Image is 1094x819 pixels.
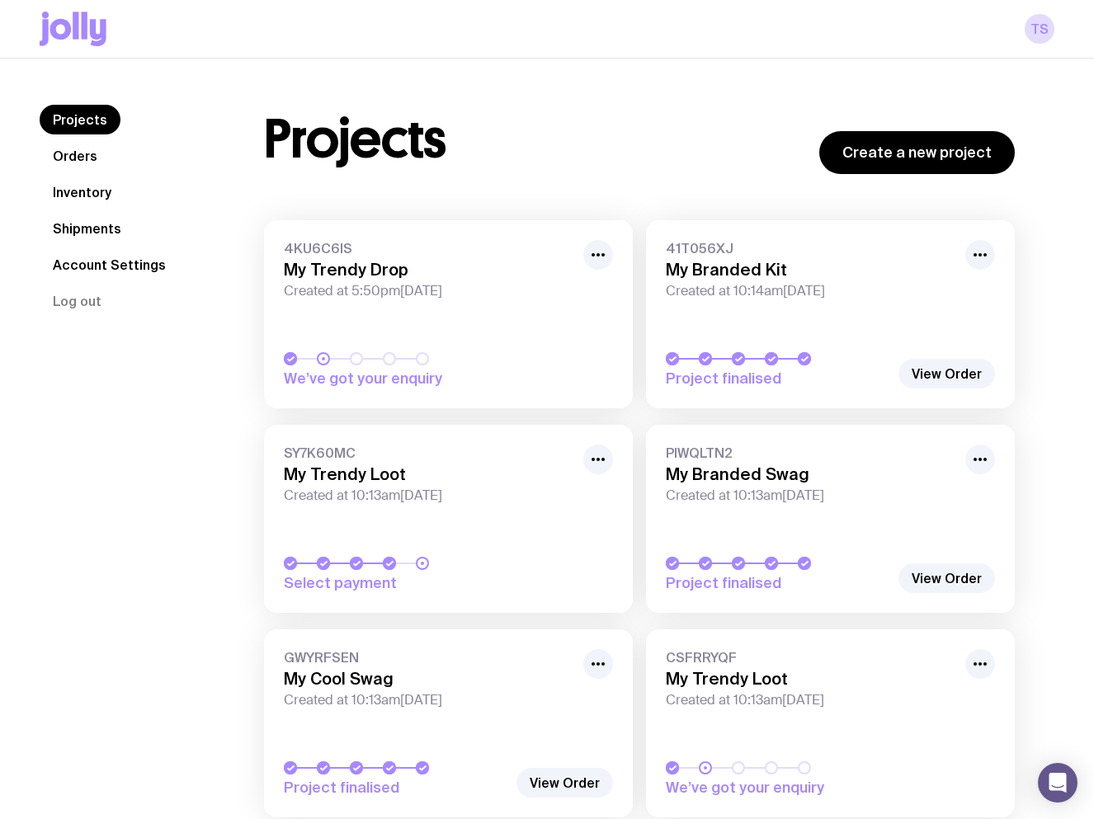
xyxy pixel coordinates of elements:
h3: My Branded Swag [666,464,955,484]
a: Inventory [40,177,125,207]
a: GWYRFSENMy Cool SwagCreated at 10:13am[DATE]Project finalised [264,629,633,817]
button: Log out [40,286,115,316]
span: Created at 5:50pm[DATE] [284,283,573,299]
span: We’ve got your enquiry [284,369,507,388]
h3: My Branded Kit [666,260,955,280]
div: Open Intercom Messenger [1038,763,1077,803]
span: GWYRFSEN [284,649,573,666]
a: View Order [898,563,995,593]
span: Created at 10:13am[DATE] [666,487,955,504]
span: Created at 10:13am[DATE] [284,692,573,708]
a: View Order [898,359,995,388]
a: Orders [40,141,111,171]
span: 4KU6C6IS [284,240,573,257]
h1: Projects [264,113,446,166]
span: Project finalised [284,778,507,798]
span: Select payment [284,573,507,593]
a: Projects [40,105,120,134]
span: We’ve got your enquiry [666,778,889,798]
a: 4KU6C6ISMy Trendy DropCreated at 5:50pm[DATE]We’ve got your enquiry [264,220,633,408]
a: CSFRRYQFMy Trendy LootCreated at 10:13am[DATE]We’ve got your enquiry [646,629,1015,817]
a: Create a new project [819,131,1015,174]
h3: My Trendy Drop [284,260,573,280]
a: SY7K60MCMy Trendy LootCreated at 10:13am[DATE]Select payment [264,425,633,613]
a: Shipments [40,214,134,243]
a: 41T056XJMy Branded KitCreated at 10:14am[DATE]Project finalised [646,220,1015,408]
a: View Order [516,768,613,798]
h3: My Trendy Loot [666,669,955,689]
h3: My Trendy Loot [284,464,573,484]
a: PIWQLTN2My Branded SwagCreated at 10:13am[DATE]Project finalised [646,425,1015,613]
span: 41T056XJ [666,240,955,257]
a: Account Settings [40,250,179,280]
a: TS [1025,14,1054,44]
span: SY7K60MC [284,445,573,461]
span: PIWQLTN2 [666,445,955,461]
span: Project finalised [666,573,889,593]
span: Created at 10:14am[DATE] [666,283,955,299]
span: Created at 10:13am[DATE] [666,692,955,708]
span: Created at 10:13am[DATE] [284,487,573,504]
span: Project finalised [666,369,889,388]
span: CSFRRYQF [666,649,955,666]
h3: My Cool Swag [284,669,573,689]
